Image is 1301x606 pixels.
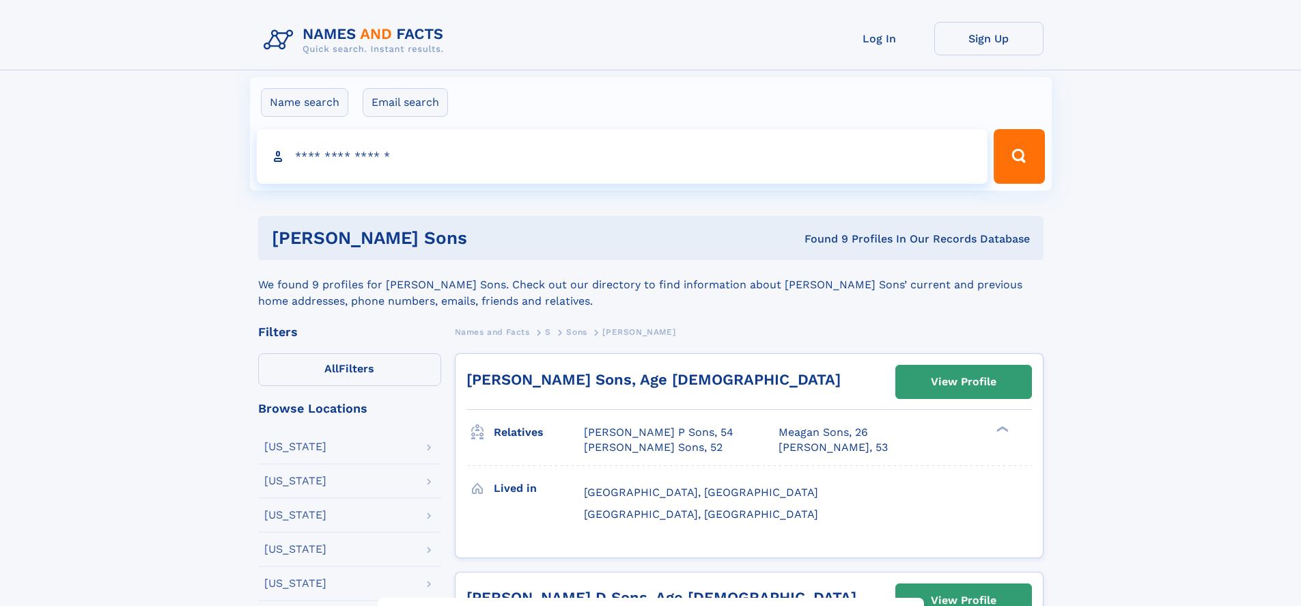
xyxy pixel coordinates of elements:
a: [PERSON_NAME], 53 [779,440,888,455]
div: Filters [258,326,441,338]
div: [US_STATE] [264,544,326,555]
span: [PERSON_NAME] [602,327,675,337]
a: Sign Up [934,22,1044,55]
label: Name search [261,88,348,117]
div: ❯ [993,425,1009,434]
h1: [PERSON_NAME] Sons [272,230,636,247]
span: All [324,362,339,375]
div: [US_STATE] [264,441,326,452]
a: View Profile [896,366,1031,398]
input: search input [257,129,988,184]
h3: Lived in [494,477,584,500]
a: [PERSON_NAME] P Sons, 54 [584,425,733,440]
div: Browse Locations [258,402,441,415]
h3: Relatives [494,421,584,444]
div: View Profile [931,366,996,398]
div: [US_STATE] [264,578,326,589]
div: We found 9 profiles for [PERSON_NAME] Sons. Check out our directory to find information about [PE... [258,260,1044,309]
label: Filters [258,353,441,386]
a: [PERSON_NAME] D Sons, Age [DEMOGRAPHIC_DATA] [466,589,856,606]
a: Log In [825,22,934,55]
button: Search Button [994,129,1044,184]
a: Names and Facts [455,323,530,340]
a: [PERSON_NAME] Sons, Age [DEMOGRAPHIC_DATA] [466,371,841,388]
img: Logo Names and Facts [258,22,455,59]
span: S [545,327,551,337]
div: [US_STATE] [264,476,326,486]
span: [GEOGRAPHIC_DATA], [GEOGRAPHIC_DATA] [584,508,818,521]
a: S [545,323,551,340]
span: Sons [566,327,587,337]
a: Meagan Sons, 26 [779,425,868,440]
div: [US_STATE] [264,510,326,521]
a: [PERSON_NAME] Sons, 52 [584,440,723,455]
a: Sons [566,323,587,340]
span: [GEOGRAPHIC_DATA], [GEOGRAPHIC_DATA] [584,486,818,499]
div: Found 9 Profiles In Our Records Database [636,232,1030,247]
label: Email search [363,88,448,117]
